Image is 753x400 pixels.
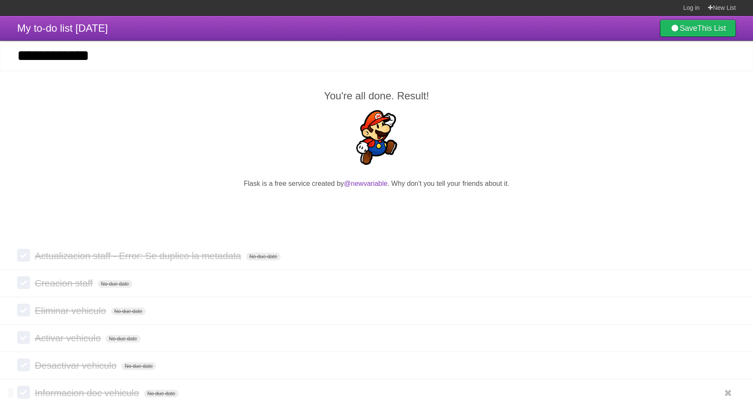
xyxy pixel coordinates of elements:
[17,276,30,289] label: Done
[98,280,132,288] span: No due date
[121,362,156,370] span: No due date
[17,179,736,189] p: Flask is a free service created by . Why don't you tell your friends about it.
[17,22,108,34] span: My to-do list [DATE]
[660,20,736,37] a: SaveThis List
[17,358,30,371] label: Done
[17,249,30,262] label: Done
[17,331,30,344] label: Done
[35,360,119,371] span: Desactivar vehiculo
[35,333,103,343] span: Activar vehiculo
[17,304,30,316] label: Done
[35,305,108,316] span: Eliminar vehiculo
[144,390,179,397] span: No due date
[697,24,726,33] b: This List
[361,200,392,212] iframe: X Post Button
[35,388,141,398] span: Informacion doc vehiculo
[17,386,30,399] label: Done
[17,88,736,104] h2: You're all done. Result!
[35,251,243,261] span: Actualizacion staff - Error: Se duplico la metadata
[105,335,140,343] span: No due date
[111,307,146,315] span: No due date
[35,278,95,289] span: Creacion staff
[246,253,281,260] span: No due date
[344,180,388,187] a: @newvariable
[349,110,404,165] img: Super Mario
